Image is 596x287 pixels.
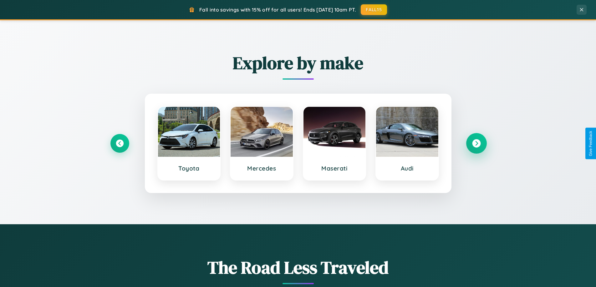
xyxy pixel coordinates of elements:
[110,255,486,280] h1: The Road Less Traveled
[382,165,432,172] h3: Audi
[164,165,214,172] h3: Toyota
[199,7,356,13] span: Fall into savings with 15% off for all users! Ends [DATE] 10am PT.
[110,51,486,75] h2: Explore by make
[237,165,287,172] h3: Mercedes
[361,4,387,15] button: FALL15
[588,131,593,156] div: Give Feedback
[310,165,359,172] h3: Maserati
